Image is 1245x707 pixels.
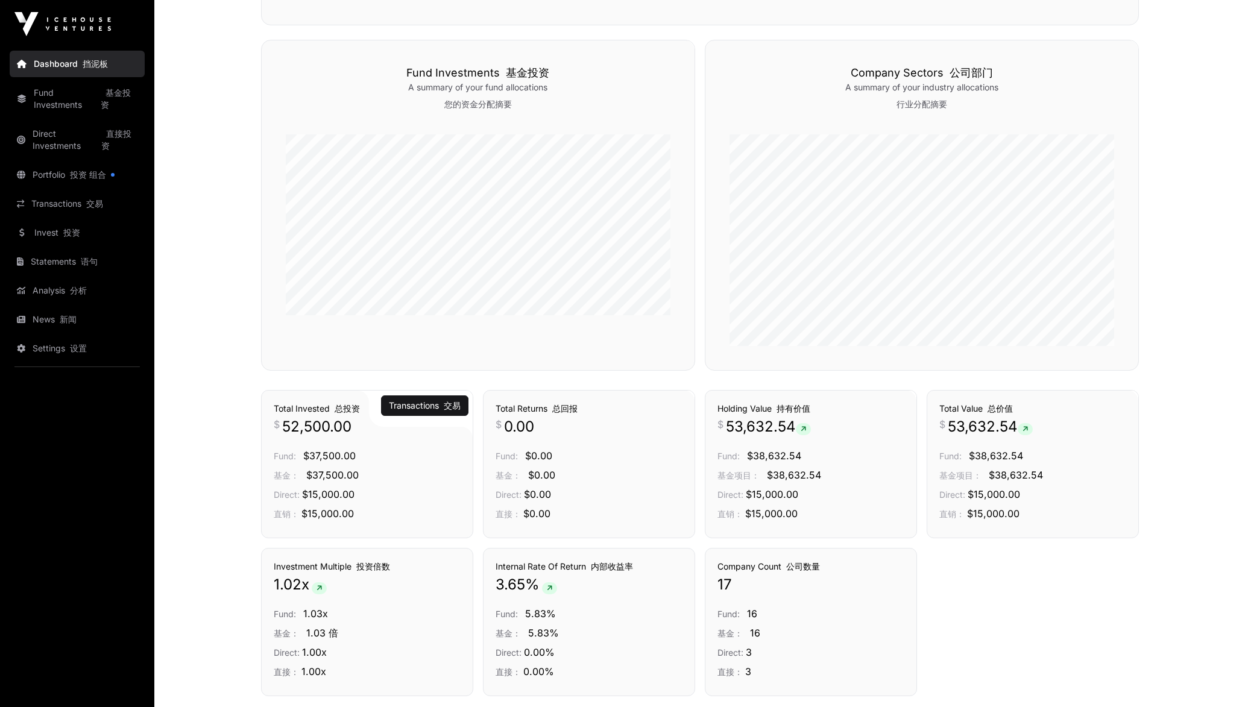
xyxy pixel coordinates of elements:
span: $38,632.54 [969,450,1023,462]
font: 您的资金分配摘要 [444,99,512,109]
span: 3.65 [496,575,525,594]
a: Statements 语句 [10,248,145,275]
span: $15,000.00 [967,507,1020,520]
span: $38,632.54 [747,450,801,462]
h3: Company Count [717,561,904,573]
a: Dashboard 挡泥板 [10,51,145,77]
font: 总投资 [335,403,360,413]
span: 基金项目： [939,470,982,480]
span: 直接： [496,509,521,519]
span: Fund: [274,609,296,619]
font: 挡泥板 [83,58,108,69]
span: Fund: [496,451,518,461]
span: $15,000.00 [968,488,1020,500]
span: 基金： [274,470,299,480]
h3: Investment Multiple [274,561,461,573]
span: 直接： [496,667,521,677]
font: 内部收益率 [591,561,633,571]
span: $38,632.54 [767,469,821,481]
a: Invest 投资 [10,219,145,246]
a: Direct Investments 直接投资 [10,121,145,159]
font: 持有价值 [777,403,810,413]
span: 直接： [717,667,743,677]
h3: Total Invested [274,403,461,415]
span: 基金： [496,470,521,480]
span: 5.83% [525,608,556,620]
a: Analysis 分析 [10,277,145,304]
button: Transactions 交易 [381,395,468,416]
font: 交易 [86,198,103,209]
span: 5.83% [528,627,559,639]
span: x [301,575,309,594]
span: 直销： [274,509,299,519]
a: Fund Investments 基金投资 [10,80,145,118]
span: $37,500.00 [306,469,359,481]
font: 投资 [63,227,80,237]
span: Direct: [717,647,743,658]
div: Chat Widget [1185,649,1245,707]
span: $15,000.00 [745,507,798,520]
span: 基金： [717,628,743,638]
span: 基金项目： [717,470,760,480]
a: Settings 设置 [10,335,145,362]
span: 16 [747,608,757,620]
font: 总回报 [552,403,578,413]
font: 总价值 [988,403,1013,413]
span: 直销： [717,509,743,519]
span: $15,000.00 [301,507,354,520]
span: 3 [746,646,752,658]
font: 语句 [81,256,98,266]
font: 分析 [70,285,87,295]
h3: Fund Investments [286,64,670,81]
span: 0.00% [523,665,554,677]
a: Portfolio 投资 组合 [10,162,145,188]
span: $0.00 [528,469,555,481]
font: 公司数量 [786,561,820,571]
span: 1.00x [301,665,326,677]
span: 直接： [274,667,299,677]
span: $0.00 [523,507,550,520]
span: 0.00 [504,417,534,436]
h3: Company Sectors [730,64,1114,81]
h3: Total Returns [496,403,682,415]
span: 1.02 [274,575,301,594]
span: 1.00x [302,646,327,658]
font: 行业分配摘要 [897,99,947,109]
span: 17 [717,575,732,594]
img: Icehouse Ventures Logo [14,12,111,36]
font: 投资 组合 [70,169,106,180]
span: 52,500.00 [282,417,351,436]
span: Direct: [939,489,965,500]
span: $0.00 [524,488,551,500]
span: 基金： [274,628,299,638]
span: 直销： [939,509,965,519]
span: Direct: [496,647,522,658]
h3: Holding Value [717,403,904,415]
span: Direct: [496,489,522,500]
a: News 新闻 [10,306,145,333]
p: A summary of your fund allocations [286,81,670,115]
span: Fund: [274,451,296,461]
font: 新闻 [60,314,77,324]
span: Direct: [274,489,300,500]
span: Fund: [939,451,962,461]
span: $ [274,417,280,432]
font: 基金投资 [101,87,131,110]
span: $15,000.00 [302,488,355,500]
span: % [525,575,540,594]
span: $38,632.54 [989,469,1043,481]
span: Fund: [717,609,740,619]
span: $15,000.00 [746,488,798,500]
p: A summary of your industry allocations [730,81,1114,115]
font: 直接投资 [101,128,131,151]
span: Direct: [274,647,300,658]
span: 0.00% [524,646,555,658]
span: Fund: [496,609,518,619]
font: 投资倍数 [356,561,390,571]
span: 基金： [496,628,521,638]
font: 设置 [70,343,87,353]
h3: Internal Rate Of Return [496,561,682,573]
a: Transactions 交易 [389,400,461,412]
span: 1.03 倍 [306,627,338,639]
span: $ [717,417,723,432]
